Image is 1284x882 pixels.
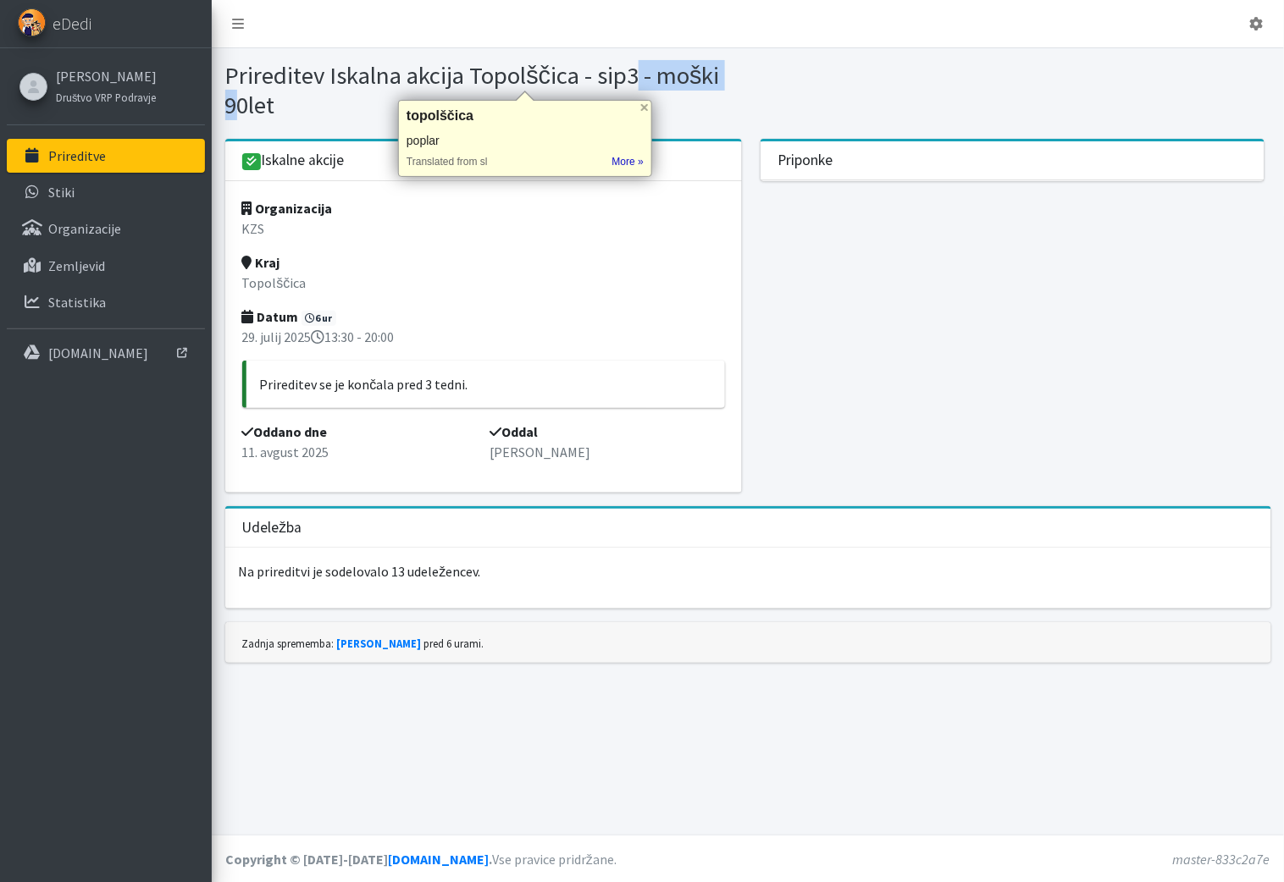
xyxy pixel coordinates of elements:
p: 11. avgust 2025 [242,442,478,462]
p: Prireditev se je končala pred 3 tedni. [260,374,711,394]
strong: Kraj [242,254,280,271]
a: [DOMAIN_NAME] [7,336,205,370]
p: 29. julij 2025 13:30 - 20:00 [242,327,725,347]
strong: Organizacija [242,200,333,217]
strong: Oddano dne [242,423,328,440]
a: Zemljevid [7,249,205,283]
p: Statistika [48,294,106,311]
h3: Priponke [778,152,833,169]
p: [DOMAIN_NAME] [48,345,148,361]
p: Topolščica [242,273,725,293]
p: Prireditve [48,147,106,164]
p: KZS [242,218,725,239]
h1: Prireditev Iskalna akcija Topolščica - sip3 - moški 90let [225,61,742,119]
strong: Copyright © [DATE]-[DATE] . [225,851,492,868]
h3: Udeležba [242,519,302,537]
p: Zemljevid [48,257,105,274]
a: Društvo VRP Podravje [56,86,157,107]
strong: Datum [242,308,299,325]
span: eDedi [53,11,91,36]
p: Na prireditvi je sodelovalo 13 udeležencev. [225,548,1271,595]
a: Statistika [7,285,205,319]
h3: Iskalne akcije [242,152,345,170]
a: Organizacije [7,212,205,245]
a: Stiki [7,175,205,209]
a: [DOMAIN_NAME] [388,851,489,868]
a: Prireditve [7,139,205,173]
img: eDedi [18,8,46,36]
strong: Oddal [490,423,538,440]
small: Zadnja sprememba: pred 6 urami. [242,637,484,650]
p: Organizacije [48,220,121,237]
small: Društvo VRP Podravje [56,91,156,104]
p: Stiki [48,184,75,201]
a: [PERSON_NAME] [56,66,157,86]
em: master-833c2a7e [1173,851,1270,868]
a: [PERSON_NAME] [337,637,422,650]
span: 6 ur [302,311,337,326]
p: [PERSON_NAME] [490,442,725,462]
